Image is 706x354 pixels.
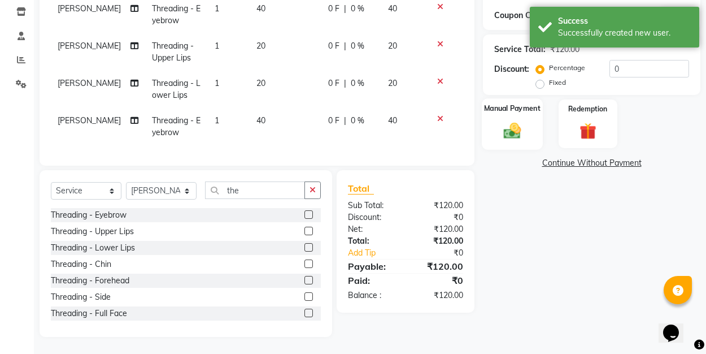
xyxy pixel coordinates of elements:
[388,78,397,88] span: 20
[58,78,121,88] span: [PERSON_NAME]
[58,115,121,126] span: [PERSON_NAME]
[256,41,265,51] span: 20
[494,10,559,21] div: Coupon Code
[549,77,566,88] label: Fixed
[215,78,219,88] span: 1
[215,115,219,126] span: 1
[256,78,265,88] span: 20
[406,260,472,273] div: ₹120.00
[152,41,194,63] span: Threading - Upper Lips
[339,235,406,247] div: Total:
[339,223,406,235] div: Net:
[498,120,526,140] img: _cash.svg
[205,182,305,199] input: Search or Scan
[339,247,416,259] a: Add Tip
[339,260,406,273] div: Payable:
[351,40,364,52] span: 0 %
[152,78,201,100] span: Threading - Lower Lips
[348,183,374,195] span: Total
[339,211,406,223] div: Discount:
[494,63,529,75] div: Discount:
[494,44,546,55] div: Service Total:
[339,200,406,211] div: Sub Total:
[51,275,129,287] div: Threading - Forehead
[558,27,691,39] div: Successfully created new user.
[339,290,406,301] div: Balance :
[406,211,472,223] div: ₹0
[328,40,339,52] span: 0 F
[256,115,265,126] span: 40
[328,77,339,89] span: 0 F
[406,223,472,235] div: ₹120.00
[485,157,698,169] a: Continue Without Payment
[388,41,397,51] span: 20
[406,290,472,301] div: ₹120.00
[351,115,364,127] span: 0 %
[58,3,121,14] span: [PERSON_NAME]
[51,209,127,221] div: Threading - Eyebrow
[328,115,339,127] span: 0 F
[550,44,579,55] div: ₹120.00
[51,242,135,254] div: Threading - Lower Lips
[574,121,602,142] img: _gift.svg
[406,200,472,211] div: ₹120.00
[152,115,201,137] span: Threading - Eyebrow
[51,291,111,303] div: Threading - Side
[406,235,472,247] div: ₹120.00
[215,41,219,51] span: 1
[484,103,541,114] label: Manual Payment
[328,3,339,15] span: 0 F
[417,247,472,259] div: ₹0
[344,40,346,52] span: |
[659,309,695,343] iframe: chat widget
[58,41,121,51] span: [PERSON_NAME]
[406,274,472,287] div: ₹0
[51,308,127,320] div: Threading - Full Face
[339,274,406,287] div: Paid:
[51,226,134,238] div: Threading - Upper Lips
[558,15,691,27] div: Success
[152,3,201,25] span: Threading - Eyebrow
[568,104,607,114] label: Redemption
[388,3,397,14] span: 40
[351,3,364,15] span: 0 %
[344,3,346,15] span: |
[344,77,346,89] span: |
[549,63,585,73] label: Percentage
[215,3,219,14] span: 1
[344,115,346,127] span: |
[256,3,265,14] span: 40
[388,115,397,126] span: 40
[351,77,364,89] span: 0 %
[51,258,111,270] div: Threading - Chin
